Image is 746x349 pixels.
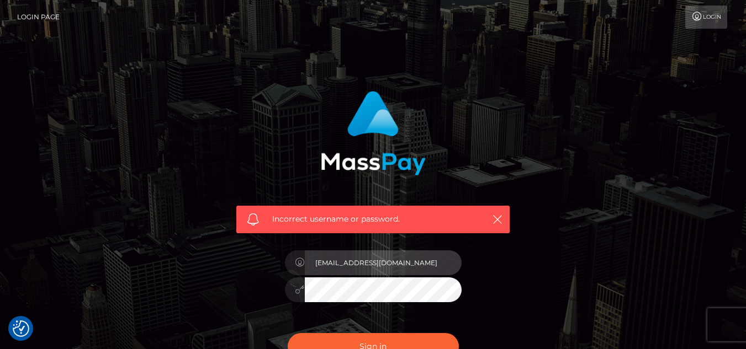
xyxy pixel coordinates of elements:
a: Login [685,6,727,29]
a: Login Page [17,6,60,29]
img: Revisit consent button [13,320,29,337]
img: MassPay Login [321,91,426,175]
input: Username... [305,250,462,275]
span: Incorrect username or password. [272,213,474,225]
button: Consent Preferences [13,320,29,337]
